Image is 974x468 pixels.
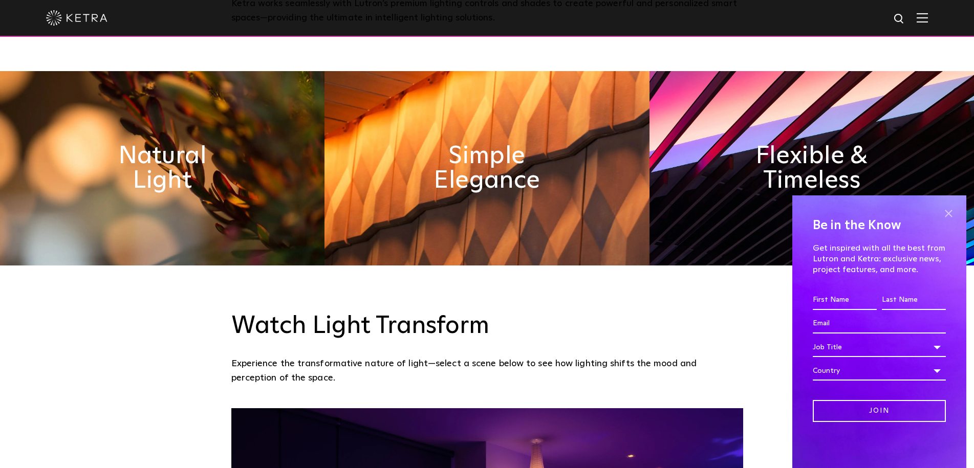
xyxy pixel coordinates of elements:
[85,144,239,193] h2: Natural Light
[813,291,877,310] input: First Name
[813,314,946,333] input: Email
[46,10,107,26] img: ketra-logo-2019-white
[813,216,946,235] h4: Be in the Know
[324,71,649,265] img: simple_elegance
[813,361,946,381] div: Country
[893,13,906,26] img: search icon
[410,144,564,193] h2: Simple Elegance
[231,311,743,341] h3: Watch Light Transform
[813,338,946,357] div: Job Title
[231,356,738,386] p: Experience the transformative nature of light—select a scene below to see how lighting shifts the...
[735,144,889,193] h2: Flexible & Timeless
[813,243,946,275] p: Get inspired with all the best from Lutron and Ketra: exclusive news, project features, and more.
[650,71,974,265] img: flexible_timeless_ketra
[813,400,946,422] input: Join
[882,291,946,310] input: Last Name
[917,13,928,23] img: Hamburger%20Nav.svg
